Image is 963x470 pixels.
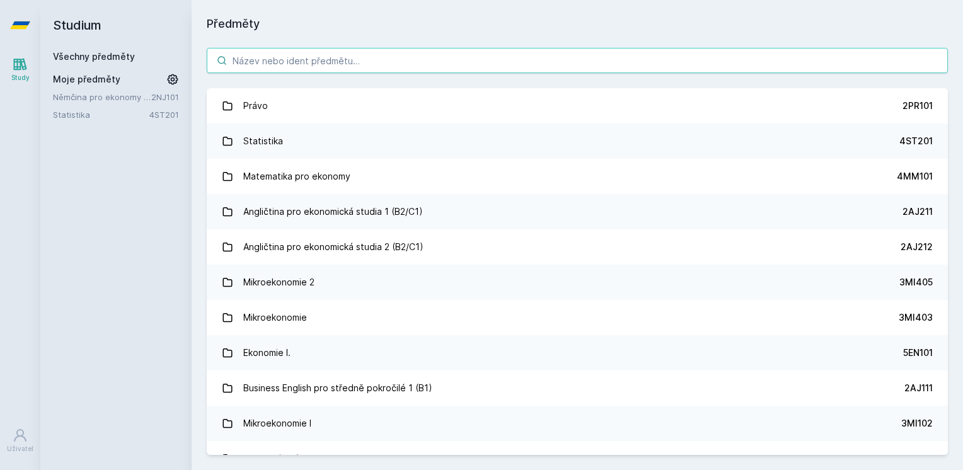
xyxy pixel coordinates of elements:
div: Matematika pro ekonomy [243,164,350,189]
div: 2AJ212 [901,241,933,253]
div: 3MI102 [901,417,933,430]
a: Angličtina pro ekonomická studia 1 (B2/C1) 2AJ211 [207,194,948,229]
div: Angličtina pro ekonomická studia 1 (B2/C1) [243,199,423,224]
a: Mikroekonomie I 3MI102 [207,406,948,441]
a: 4ST201 [149,110,179,120]
div: Mikroekonomie [243,305,307,330]
div: Study [11,73,30,83]
div: 2PR101 [902,100,933,112]
a: Mikroekonomie 3MI403 [207,300,948,335]
input: Název nebo ident předmětu… [207,48,948,73]
a: Právo 2PR101 [207,88,948,123]
a: Všechny předměty [53,51,135,62]
div: 5EN101 [903,347,933,359]
a: 2NJ101 [151,92,179,102]
div: Ekonomie I. [243,340,291,365]
a: Statistika 4ST201 [207,123,948,159]
div: 3MI403 [899,311,933,324]
a: Business English pro středně pokročilé 1 (B1) 2AJ111 [207,370,948,406]
a: Uživatel [3,421,38,460]
div: 3MI405 [899,276,933,289]
a: Němčina pro ekonomy - základní úroveň 1 (A1) [53,91,151,103]
div: 4MM101 [897,170,933,183]
a: Study [3,50,38,89]
div: 5HD200 [898,452,933,465]
a: Angličtina pro ekonomická studia 2 (B2/C1) 2AJ212 [207,229,948,265]
h1: Předměty [207,15,948,33]
a: Ekonomie I. 5EN101 [207,335,948,370]
div: Mikroekonomie I [243,411,311,436]
div: Angličtina pro ekonomická studia 2 (B2/C1) [243,234,424,260]
a: Matematika pro ekonomy 4MM101 [207,159,948,194]
div: 2AJ211 [902,205,933,218]
div: Mikroekonomie 2 [243,270,314,295]
div: Statistika [243,129,283,154]
a: Statistika [53,108,149,121]
div: 4ST201 [899,135,933,147]
a: Mikroekonomie 2 3MI405 [207,265,948,300]
div: 2AJ111 [904,382,933,394]
div: Uživatel [7,444,33,454]
div: Právo [243,93,268,118]
span: Moje předměty [53,73,120,86]
div: Business English pro středně pokročilé 1 (B1) [243,375,432,401]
